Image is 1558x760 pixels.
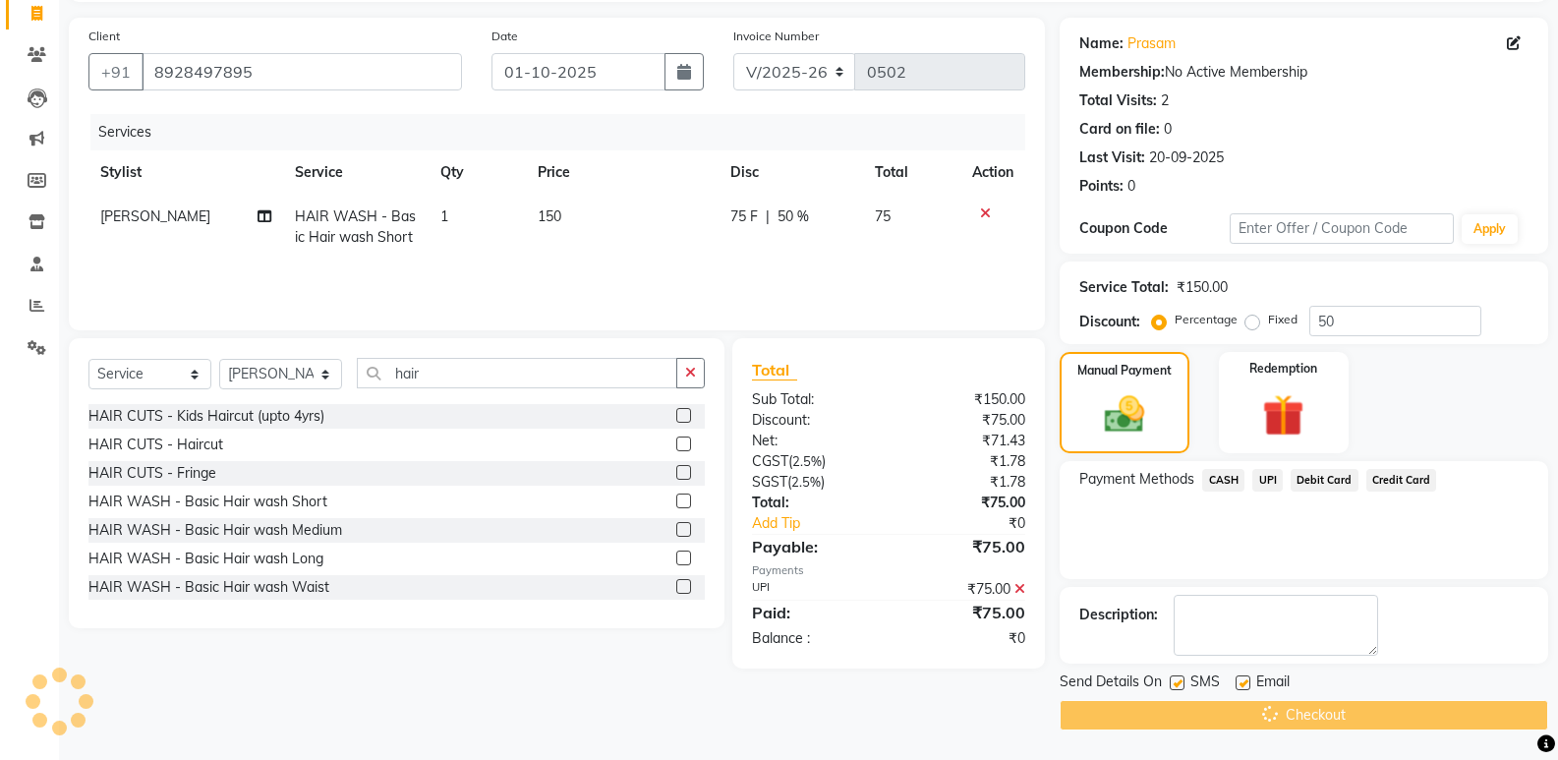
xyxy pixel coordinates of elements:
div: HAIR CUTS - Kids Haircut (upto 4yrs) [88,406,324,427]
div: Net: [737,431,889,451]
div: Discount: [737,410,889,431]
span: 150 [538,207,561,225]
div: ₹1.78 [889,451,1040,472]
div: ₹0 [889,628,1040,649]
span: | [766,206,770,227]
label: Client [88,28,120,45]
div: ₹71.43 [889,431,1040,451]
label: Percentage [1175,311,1238,328]
div: Coupon Code [1079,218,1229,239]
a: Prasam [1127,33,1176,54]
div: Name: [1079,33,1124,54]
div: No Active Membership [1079,62,1529,83]
div: Description: [1079,605,1158,625]
div: 2 [1161,90,1169,111]
img: _cash.svg [1092,391,1157,438]
a: Add Tip [737,513,914,534]
span: 75 [875,207,891,225]
div: ₹75.00 [889,601,1040,624]
button: +91 [88,53,144,90]
div: Discount: [1079,312,1140,332]
button: Apply [1462,214,1518,244]
div: ( ) [737,451,889,472]
span: 1 [440,207,448,225]
div: Payments [752,562,1025,579]
span: 2.5% [792,453,822,469]
input: Search by Name/Mobile/Email/Code [142,53,462,90]
div: ₹1.78 [889,472,1040,493]
div: 20-09-2025 [1149,147,1224,168]
span: CASH [1202,469,1244,492]
div: ₹0 [914,513,1040,534]
input: Search or Scan [357,358,677,388]
div: Last Visit: [1079,147,1145,168]
span: UPI [1252,469,1283,492]
div: Balance : [737,628,889,649]
th: Service [283,150,429,195]
div: ( ) [737,472,889,493]
span: Payment Methods [1079,469,1194,490]
span: Credit Card [1366,469,1437,492]
span: Send Details On [1060,672,1162,696]
span: HAIR WASH - Basic Hair wash Short [295,207,416,246]
div: Services [90,114,1040,150]
th: Disc [719,150,864,195]
div: Points: [1079,176,1124,197]
div: 0 [1127,176,1135,197]
div: ₹150.00 [1177,277,1228,298]
div: HAIR WASH - Basic Hair wash Medium [88,520,342,541]
th: Action [960,150,1025,195]
span: CGST [752,452,788,470]
th: Qty [429,150,526,195]
span: 2.5% [791,474,821,490]
div: HAIR WASH - Basic Hair wash Long [88,549,323,569]
div: ₹150.00 [889,389,1040,410]
div: ₹75.00 [889,410,1040,431]
input: Enter Offer / Coupon Code [1230,213,1454,244]
div: Total: [737,493,889,513]
div: HAIR CUTS - Fringe [88,463,216,484]
th: Stylist [88,150,283,195]
span: SMS [1190,672,1220,696]
div: Total Visits: [1079,90,1157,111]
div: HAIR WASH - Basic Hair wash Short [88,492,327,512]
span: 75 F [730,206,758,227]
th: Price [526,150,719,195]
div: Payable: [737,535,889,558]
div: UPI [737,579,889,600]
span: SGST [752,473,787,491]
div: Service Total: [1079,277,1169,298]
label: Redemption [1249,360,1317,378]
label: Invoice Number [733,28,819,45]
span: [PERSON_NAME] [100,207,210,225]
img: _gift.svg [1249,389,1317,441]
div: ₹75.00 [889,493,1040,513]
label: Fixed [1268,311,1298,328]
div: HAIR CUTS - Haircut [88,435,223,455]
div: Membership: [1079,62,1165,83]
span: Total [752,360,797,380]
div: Paid: [737,601,889,624]
span: 50 % [778,206,809,227]
label: Date [491,28,518,45]
span: Email [1256,672,1290,696]
label: Manual Payment [1077,362,1172,380]
div: 0 [1164,119,1172,140]
span: Debit Card [1291,469,1358,492]
div: HAIR WASH - Basic Hair wash Waist [88,577,329,598]
div: Sub Total: [737,389,889,410]
div: ₹75.00 [889,535,1040,558]
div: ₹75.00 [889,579,1040,600]
th: Total [863,150,960,195]
div: Card on file: [1079,119,1160,140]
